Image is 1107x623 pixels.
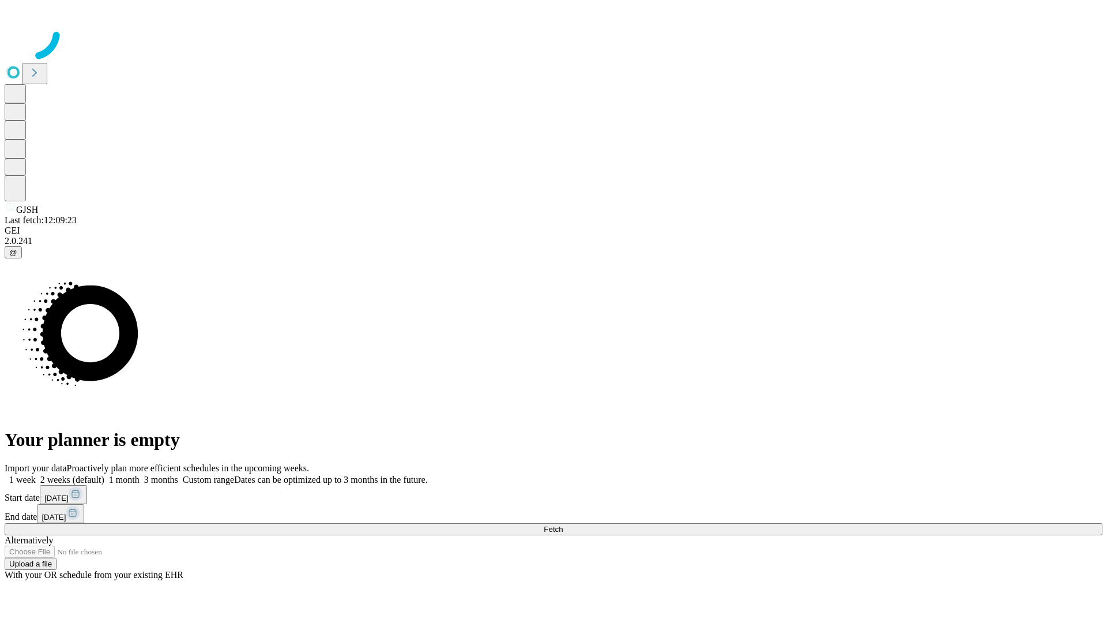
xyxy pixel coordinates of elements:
[5,236,1102,246] div: 2.0.241
[5,226,1102,236] div: GEI
[67,463,309,473] span: Proactively plan more efficient schedules in the upcoming weeks.
[234,475,427,485] span: Dates can be optimized up to 3 months in the future.
[5,535,53,545] span: Alternatively
[40,475,104,485] span: 2 weeks (default)
[5,570,183,580] span: With your OR schedule from your existing EHR
[44,494,69,502] span: [DATE]
[5,246,22,258] button: @
[5,504,1102,523] div: End date
[109,475,140,485] span: 1 month
[144,475,178,485] span: 3 months
[5,463,67,473] span: Import your data
[183,475,234,485] span: Custom range
[5,429,1102,451] h1: Your planner is empty
[16,205,38,215] span: GJSH
[40,485,87,504] button: [DATE]
[9,248,17,257] span: @
[9,475,36,485] span: 1 week
[42,513,66,521] span: [DATE]
[5,215,77,225] span: Last fetch: 12:09:23
[37,504,84,523] button: [DATE]
[5,558,57,570] button: Upload a file
[5,523,1102,535] button: Fetch
[5,485,1102,504] div: Start date
[544,525,563,534] span: Fetch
